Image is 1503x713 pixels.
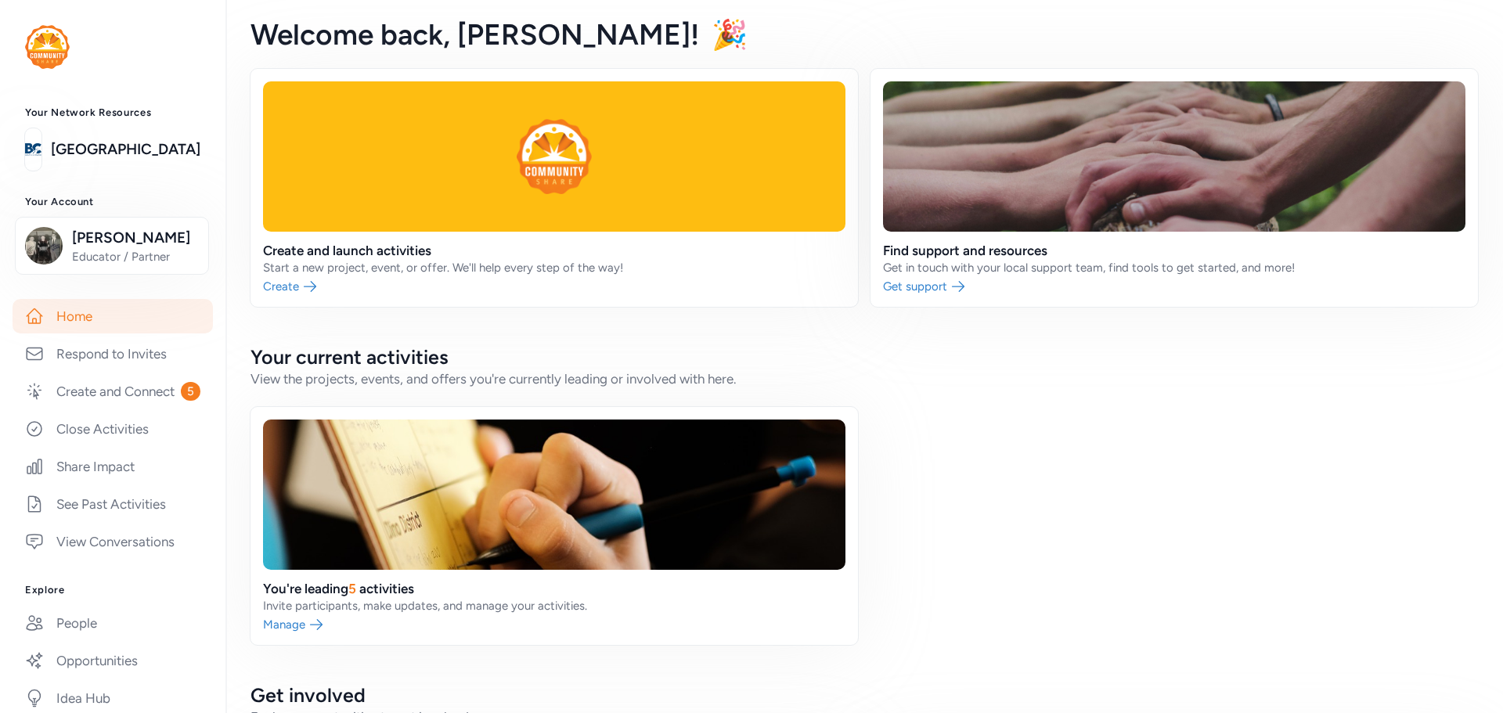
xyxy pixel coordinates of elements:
a: People [13,606,213,640]
span: 5 [181,382,200,401]
span: 🎉 [712,17,748,52]
h2: Get involved [250,682,1478,708]
img: logo [25,25,70,69]
h2: Your current activities [250,344,1478,369]
a: Share Impact [13,449,213,484]
span: [PERSON_NAME] [72,227,199,249]
a: Opportunities [13,643,213,678]
div: View the projects, events, and offers you're currently leading or involved with here. [250,369,1478,388]
h3: Explore [25,584,200,596]
a: See Past Activities [13,487,213,521]
img: logo [25,132,41,167]
a: View Conversations [13,524,213,559]
h3: Your Network Resources [25,106,200,119]
button: [PERSON_NAME]Educator / Partner [15,217,209,275]
span: Welcome back , [PERSON_NAME]! [250,17,699,52]
a: [GEOGRAPHIC_DATA] [51,139,200,160]
a: Respond to Invites [13,337,213,371]
a: Close Activities [13,412,213,446]
a: Home [13,299,213,333]
h3: Your Account [25,196,200,208]
span: Educator / Partner [72,249,199,265]
a: Create and Connect5 [13,374,213,409]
